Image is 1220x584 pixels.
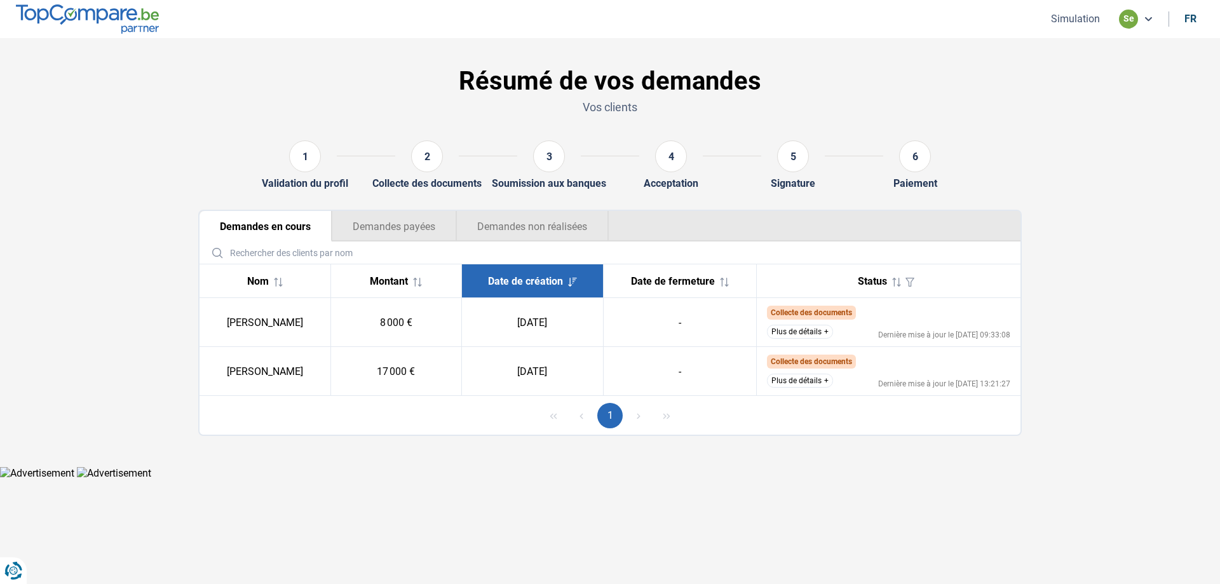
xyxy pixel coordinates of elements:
div: Collecte des documents [372,177,482,189]
td: - [603,347,756,396]
button: Next Page [626,403,651,428]
div: 3 [533,140,565,172]
div: Validation du profil [262,177,348,189]
h1: Résumé de vos demandes [198,66,1022,97]
span: Status [858,275,887,287]
div: 4 [655,140,687,172]
span: Date de fermeture [631,275,715,287]
img: Advertisement [77,467,151,479]
div: Acceptation [644,177,698,189]
p: Vos clients [198,99,1022,115]
div: 5 [777,140,809,172]
div: Signature [771,177,815,189]
button: Last Page [654,403,679,428]
td: - [603,298,756,347]
div: 2 [411,140,443,172]
td: [DATE] [461,347,603,396]
td: [PERSON_NAME] [200,347,330,396]
div: 6 [899,140,931,172]
button: Simulation [1047,12,1104,25]
div: Dernière mise à jour le [DATE] 13:21:27 [878,380,1010,388]
span: Collecte des documents [771,357,852,366]
td: 17 000 € [330,347,461,396]
div: 1 [289,140,321,172]
button: Previous Page [569,403,594,428]
td: 8 000 € [330,298,461,347]
div: fr [1184,13,1196,25]
span: Nom [247,275,269,287]
td: [PERSON_NAME] [200,298,330,347]
button: Demandes en cours [200,211,332,241]
div: Dernière mise à jour le [DATE] 09:33:08 [878,331,1010,339]
button: First Page [541,403,566,428]
input: Rechercher des clients par nom [205,241,1015,264]
span: Collecte des documents [771,308,852,317]
span: Date de création [488,275,563,287]
button: Demandes non réalisées [456,211,609,241]
div: Paiement [893,177,937,189]
button: Plus de détails [767,325,833,339]
div: Soumission aux banques [492,177,606,189]
img: TopCompare.be [16,4,159,33]
div: se [1119,10,1138,29]
button: Plus de détails [767,374,833,388]
td: [DATE] [461,298,603,347]
span: Montant [370,275,408,287]
button: Page 1 [597,403,623,428]
button: Demandes payées [332,211,456,241]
